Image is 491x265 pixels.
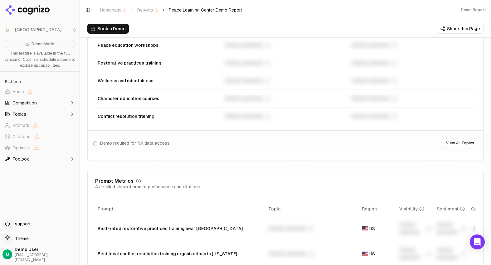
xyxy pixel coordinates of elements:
span: Prompts [12,122,29,128]
span: Demo required for full data access [100,140,170,146]
button: Book a Demo [87,24,129,34]
div: Conflict resolution training [98,113,220,119]
p: This feature is available in the full version of Cognizo. Schedule a demo to explore all capabili... [4,51,76,69]
span: Demo User [15,246,77,253]
div: Unlock premium [268,225,357,232]
span: Region [362,206,377,212]
div: Wellness and mindfulness [98,78,220,84]
div: Visibility [399,206,424,212]
span: I [471,225,479,232]
div: Character education courses [98,95,220,102]
th: brandMentionRate [397,202,434,216]
div: Best-rated restorative practices training near [GEOGRAPHIC_DATA]. [98,225,263,232]
div: Platform [2,77,77,87]
th: Region [359,202,397,216]
span: Reports [137,7,158,13]
th: Prompt [95,202,266,216]
span: Optimize [12,145,30,151]
div: Demo Report [461,7,486,12]
span: Prompt [98,206,114,212]
span: Topics [12,111,26,117]
button: View All Topics [442,138,478,148]
div: Best local conflict resolution training organizations in [US_STATE] [98,251,263,257]
div: Unlock premium [351,113,473,120]
div: Unlock premium [225,59,347,67]
button: Toolbox [2,154,77,164]
th: sentiment [434,202,469,216]
div: Unlock premium [351,59,473,67]
nav: breadcrumb [100,7,242,13]
div: Unlock premium [399,221,432,236]
div: Prompt Metrics [95,179,134,184]
button: Share this Page [437,24,484,34]
div: Unlock premium [268,250,357,258]
th: Topic [266,202,359,216]
div: Unlock premium [225,113,347,120]
div: A detailed view of prompt performance and citations [95,184,200,190]
div: Open Intercom Messenger [470,234,485,249]
span: Toolbox [12,156,29,162]
span: U [6,251,9,258]
span: [EMAIL_ADDRESS][DOMAIN_NAME] [15,253,77,263]
div: Unlock premium [351,77,473,84]
span: Home [12,89,24,95]
button: Topics [2,109,77,119]
span: Homepage [100,7,127,13]
img: US flag [362,252,368,256]
span: Topic [268,206,280,212]
span: support [12,221,31,227]
div: Unlock premium [225,41,347,49]
div: Unlock premium [437,246,466,261]
span: US [369,225,375,232]
div: Peace education workshops [98,42,220,48]
button: Competition [2,98,77,108]
span: Citations [12,133,31,140]
span: Competition [12,100,37,106]
div: Unlock premium [437,221,466,236]
div: Unlock premium [225,95,347,102]
div: Unlock premium [351,41,473,49]
img: US flag [362,226,368,231]
span: Theme [12,236,29,241]
div: Data table [95,22,476,125]
div: Unlock premium [225,77,347,84]
div: Restorative practices training [98,60,220,66]
span: US [369,251,375,257]
div: Unlock premium [351,95,473,102]
div: Unlock premium [399,246,432,261]
span: Peace Learning Center Demo Report [169,7,242,13]
span: Demo Mode [32,41,54,46]
div: Sentiment [437,206,465,212]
